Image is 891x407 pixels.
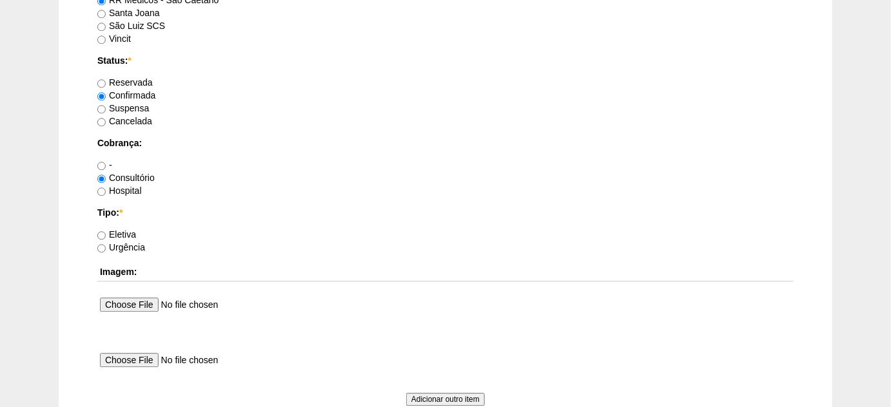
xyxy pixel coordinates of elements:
input: Santa Joana [97,10,106,18]
label: - [97,160,112,170]
label: Tipo: [97,206,794,219]
input: - [97,162,106,170]
label: Consultório [97,173,155,183]
input: Cancelada [97,118,106,126]
label: Hospital [97,185,142,196]
label: Reservada [97,77,153,88]
input: São Luiz SCS [97,23,106,31]
label: Eletiva [97,229,136,240]
label: Vincit [97,33,131,44]
label: Status: [97,54,794,67]
input: Hospital [97,187,106,196]
span: Este campo é obrigatório. [128,55,131,66]
input: Consultório [97,175,106,183]
label: Cobrança: [97,137,794,149]
span: Este campo é obrigatório. [119,207,122,218]
input: Eletiva [97,231,106,240]
input: Reservada [97,79,106,88]
label: Urgência [97,242,145,252]
input: Vincit [97,35,106,44]
input: Confirmada [97,92,106,100]
label: Santa Joana [97,8,160,18]
label: São Luiz SCS [97,21,165,31]
label: Cancelada [97,116,152,126]
th: Imagem: [97,263,794,281]
input: Adicionar outro item [406,393,485,406]
label: Confirmada [97,90,155,100]
input: Urgência [97,244,106,252]
label: Suspensa [97,103,149,113]
input: Suspensa [97,105,106,113]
